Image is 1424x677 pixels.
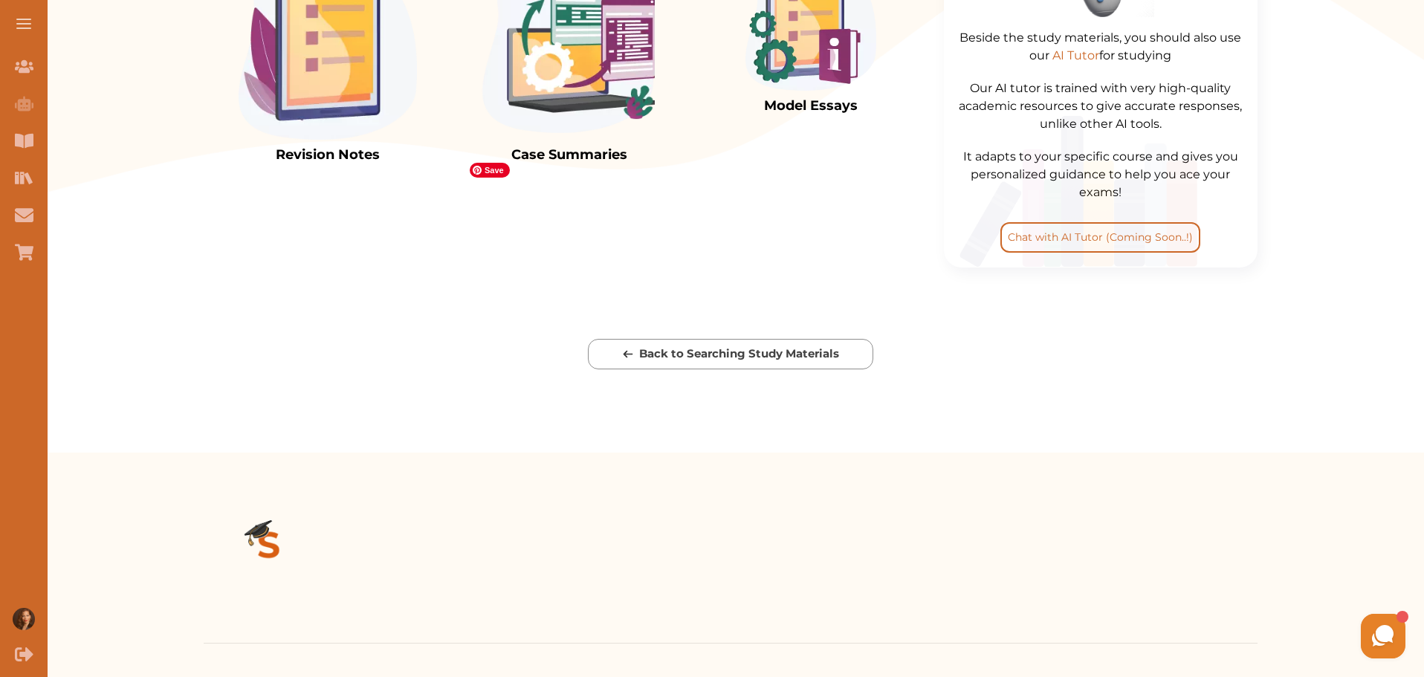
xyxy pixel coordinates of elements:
[959,116,1197,268] img: BhZmPIAAAAASUVORK5CYII=
[745,96,876,116] p: Model Essays
[1000,222,1200,253] button: Chat with AI Tutor (Coming Soon..!)
[588,339,873,369] button: [object Object]
[623,350,633,358] img: arrow
[13,608,35,630] img: User profile
[1067,610,1409,662] iframe: HelpCrunch
[239,145,417,165] p: Revision Notes
[959,80,1243,133] p: Our AI tutor is trained with very high-quality academic resources to give accurate responses, unl...
[959,29,1243,65] p: Beside the study materials, you should also use our for studying
[204,482,334,613] img: Logo
[480,145,658,165] p: Case Summaries
[617,346,845,363] p: Back to Searching Study Materials
[470,163,510,178] span: Save
[1052,48,1099,62] span: AI Tutor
